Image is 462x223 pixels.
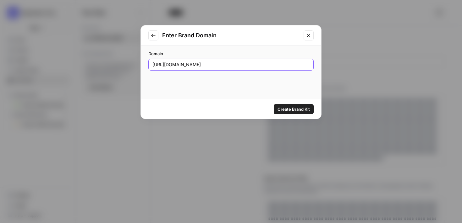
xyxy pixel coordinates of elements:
[274,104,314,114] button: Create Brand Kit
[162,31,300,40] h2: Enter Brand Domain
[148,30,158,40] button: Go to previous step
[304,30,314,40] button: Close modal
[148,50,314,57] label: Domain
[152,61,310,68] input: www.example.com
[278,106,310,112] span: Create Brand Kit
